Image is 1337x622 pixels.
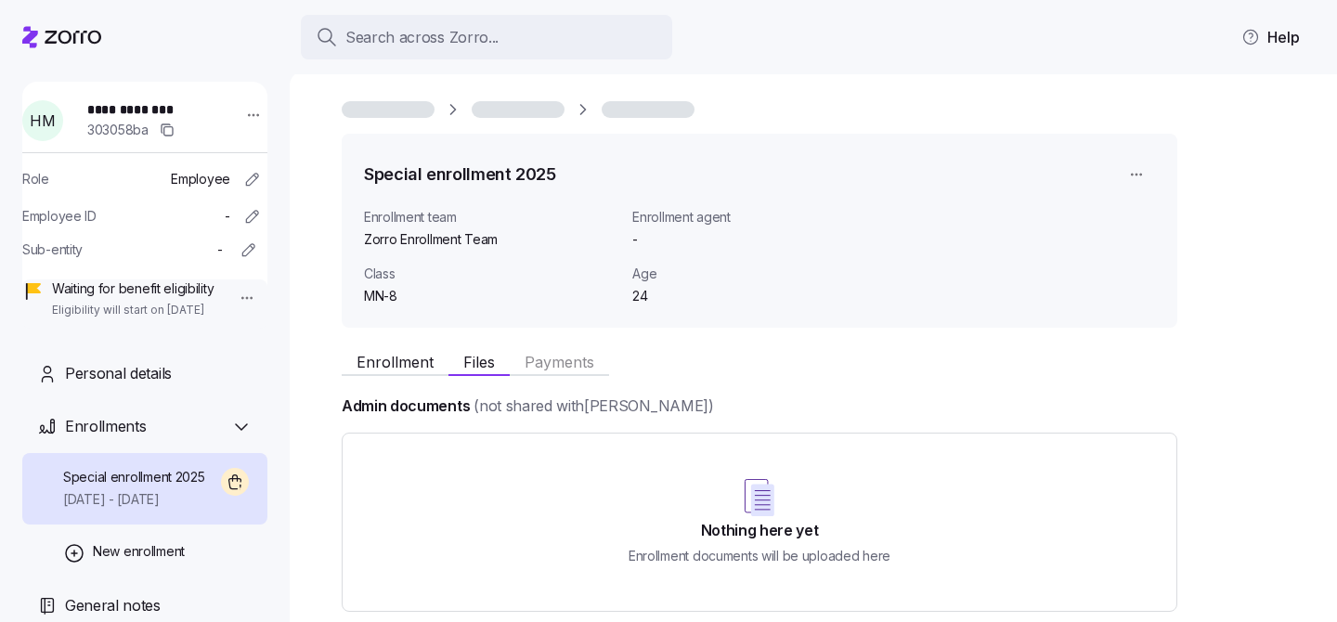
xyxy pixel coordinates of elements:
[65,362,172,385] span: Personal details
[52,279,214,298] span: Waiting for benefit eligibility
[474,395,713,418] span: (not shared with [PERSON_NAME] )
[364,287,617,305] span: MN-8
[225,207,230,226] span: -
[632,208,819,227] span: Enrollment agent
[364,208,617,227] span: Enrollment team
[65,415,146,438] span: Enrollments
[632,287,819,305] span: 24
[63,490,205,509] span: [DATE] - [DATE]
[357,355,434,369] span: Enrollment
[364,162,556,186] h1: Special enrollment 2025
[632,265,819,283] span: Age
[93,542,185,561] span: New enrollment
[525,355,594,369] span: Payments
[345,26,499,49] span: Search across Zorro...
[30,113,55,128] span: H M
[22,240,83,259] span: Sub-entity
[632,230,638,249] span: -
[364,265,617,283] span: Class
[364,230,617,249] span: Zorro Enrollment Team
[87,121,149,139] span: 303058ba
[65,594,161,617] span: General notes
[1227,19,1315,56] button: Help
[1241,26,1300,48] span: Help
[171,170,230,188] span: Employee
[217,240,223,259] span: -
[22,170,49,188] span: Role
[463,355,495,369] span: Files
[63,468,205,486] span: Special enrollment 2025
[342,395,470,417] h4: Admin documents
[52,303,214,318] span: Eligibility will start on [DATE]
[701,520,819,541] h4: Nothing here yet
[301,15,672,59] button: Search across Zorro...
[629,546,890,565] h5: Enrollment documents will be uploaded here
[22,207,97,226] span: Employee ID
